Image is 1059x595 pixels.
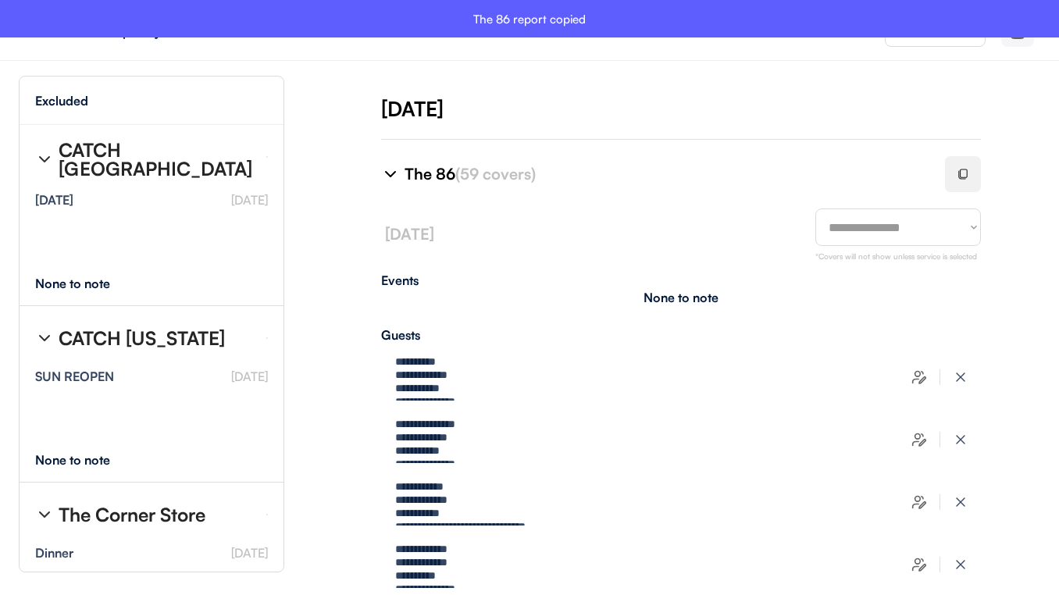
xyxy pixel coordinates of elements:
div: [DATE] [381,94,1059,123]
div: CATCH [GEOGRAPHIC_DATA] [59,141,254,178]
img: users-edit.svg [911,494,927,510]
img: x-close%20%283%29.svg [953,369,968,385]
div: None to note [35,454,139,466]
img: chevron-right%20%281%29.svg [35,150,54,169]
font: (59 covers) [455,164,536,183]
div: Excluded [35,94,88,107]
font: [DATE] [231,545,268,561]
img: users-edit.svg [911,557,927,572]
img: x-close%20%283%29.svg [953,557,968,572]
div: The Corner Store [59,505,205,524]
img: x-close%20%283%29.svg [953,432,968,447]
div: Guests [381,329,981,341]
img: chevron-right%20%281%29.svg [35,505,54,524]
font: [DATE] [231,192,268,208]
div: None to note [35,277,139,290]
div: SUN REOPEN [35,370,114,383]
div: CATCH [US_STATE] [59,329,225,347]
font: [DATE] [231,369,268,384]
img: users-edit.svg [911,369,927,385]
div: Events [381,274,981,287]
font: [DATE] [385,224,434,244]
img: users-edit.svg [911,432,927,447]
img: chevron-right%20%281%29.svg [381,165,400,183]
div: The 86 [405,163,926,185]
div: Dinner [35,547,73,559]
font: *Covers will not show unless service is selected [815,251,977,261]
div: [DATE] [35,194,73,206]
div: None to note [644,291,718,304]
img: x-close%20%283%29.svg [953,494,968,510]
img: chevron-right%20%281%29.svg [35,329,54,347]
